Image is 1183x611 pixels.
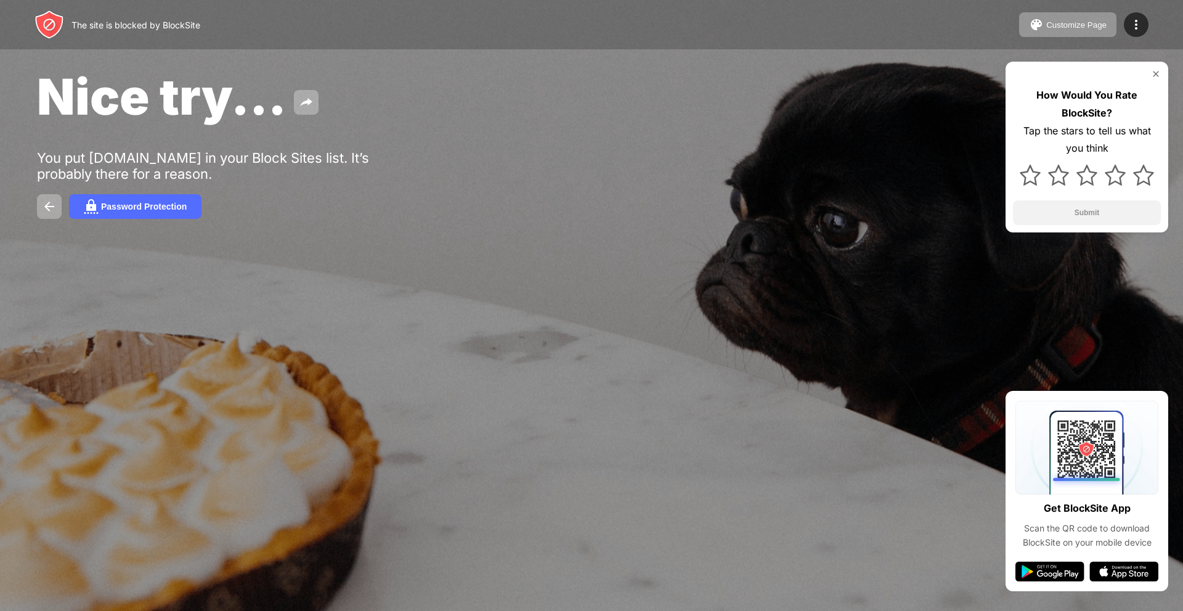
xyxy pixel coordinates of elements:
img: pallet.svg [1029,17,1044,32]
img: password.svg [84,199,99,214]
img: app-store.svg [1089,562,1158,581]
img: google-play.svg [1015,562,1084,581]
span: Nice try... [37,67,287,126]
div: The site is blocked by BlockSite [71,20,200,30]
img: menu-icon.svg [1129,17,1144,32]
div: You put [DOMAIN_NAME] in your Block Sites list. It’s probably there for a reason. [37,150,418,182]
button: Password Protection [69,194,201,219]
img: rate-us-close.svg [1151,69,1161,79]
div: Tap the stars to tell us what you think [1013,122,1161,158]
img: star.svg [1105,165,1126,186]
img: back.svg [42,199,57,214]
img: star.svg [1020,165,1041,186]
img: star.svg [1133,165,1154,186]
img: star.svg [1048,165,1069,186]
button: Submit [1013,200,1161,225]
img: star.svg [1076,165,1097,186]
div: Scan the QR code to download BlockSite on your mobile device [1015,522,1158,549]
div: How Would You Rate BlockSite? [1013,86,1161,122]
img: qrcode.svg [1015,401,1158,494]
button: Customize Page [1019,12,1116,37]
div: Password Protection [101,202,187,211]
img: share.svg [299,95,314,110]
div: Customize Page [1046,20,1107,30]
img: header-logo.svg [35,10,64,39]
div: Get BlockSite App [1044,499,1131,517]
